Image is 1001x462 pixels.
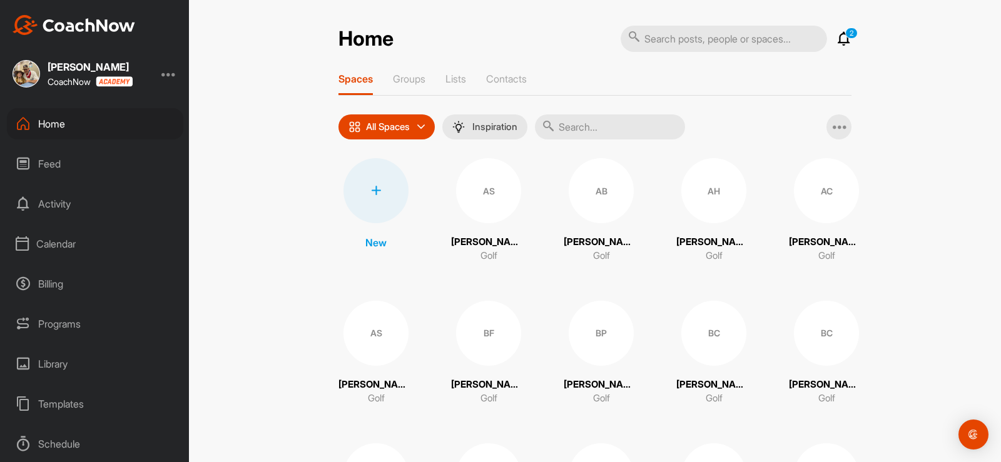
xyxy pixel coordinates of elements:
p: Groups [393,73,425,85]
h2: Home [338,27,394,51]
div: AH [681,158,746,223]
p: [PERSON_NAME] [451,378,526,392]
p: Golf [706,249,723,263]
p: New [365,235,387,250]
p: Lists [445,73,466,85]
div: Programs [7,308,183,339]
p: Golf [480,249,497,263]
div: Schedule [7,428,183,459]
a: AC[PERSON_NAME]Golf [789,158,864,263]
div: BC [794,301,859,366]
p: [PERSON_NAME] [676,235,751,249]
div: AS [456,158,521,223]
a: AH[PERSON_NAME]Golf [676,158,751,263]
div: AS [343,301,409,366]
img: CoachNow [13,15,135,35]
div: CoachNow [48,76,133,87]
div: BF [456,301,521,366]
img: square_92c7064e3bbf09582b91280f66d4e49b.jpg [13,60,40,88]
div: BC [681,301,746,366]
div: Billing [7,268,183,299]
a: AS[PERSON_NAME]Golf [338,301,414,406]
input: Search... [535,114,685,139]
p: Golf [706,391,723,406]
div: Templates [7,388,183,419]
img: menuIcon [452,121,465,133]
div: AC [794,158,859,223]
p: Golf [480,391,497,406]
input: Search posts, people or spaces... [621,26,827,52]
div: Activity [7,188,183,219]
p: [PERSON_NAME] [338,378,414,392]
p: Golf [368,391,385,406]
p: Inspiration [472,122,517,132]
a: BF[PERSON_NAME]Golf [451,301,526,406]
div: BP [569,301,634,366]
a: AB[PERSON_NAME]Golf [564,158,639,263]
div: Home [7,108,183,139]
p: Contacts [486,73,527,85]
p: [PERSON_NAME] [789,378,864,392]
div: [PERSON_NAME] [48,62,133,72]
div: Library [7,348,183,379]
a: BC[PERSON_NAME]Golf [789,301,864,406]
p: Golf [818,249,835,263]
p: Spaces [338,73,373,85]
img: icon [348,121,361,133]
p: [PERSON_NAME] [564,235,639,249]
div: Calendar [7,228,183,259]
div: Feed [7,148,183,179]
p: Golf [593,249,610,263]
img: CoachNow acadmey [96,76,133,87]
a: BC[PERSON_NAME] [PERSON_NAME]Golf [676,301,751,406]
div: Open Intercom Messenger [958,419,988,449]
p: [PERSON_NAME] [789,235,864,249]
a: AS[PERSON_NAME]Golf [451,158,526,263]
p: All Spaces [366,122,410,132]
p: Golf [593,391,610,406]
p: [PERSON_NAME] [451,235,526,249]
p: Golf [818,391,835,406]
p: [PERSON_NAME] [PERSON_NAME] [676,378,751,392]
div: AB [569,158,634,223]
p: [PERSON_NAME] [564,378,639,392]
p: 2 [845,28,858,39]
a: BP[PERSON_NAME]Golf [564,301,639,406]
